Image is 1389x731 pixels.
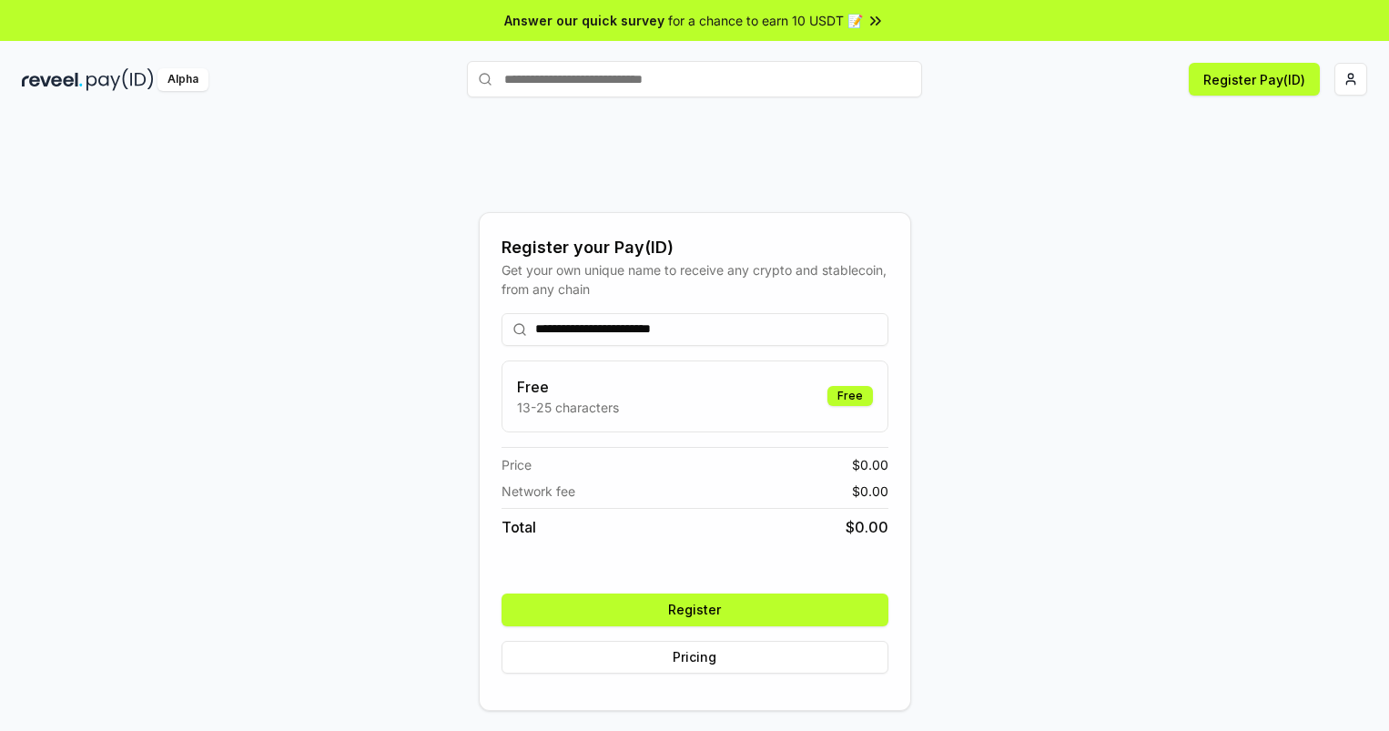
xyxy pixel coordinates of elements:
[1189,63,1320,96] button: Register Pay(ID)
[852,482,888,501] span: $ 0.00
[668,11,863,30] span: for a chance to earn 10 USDT 📝
[502,516,536,538] span: Total
[846,516,888,538] span: $ 0.00
[827,386,873,406] div: Free
[502,260,888,299] div: Get your own unique name to receive any crypto and stablecoin, from any chain
[502,482,575,501] span: Network fee
[22,68,83,91] img: reveel_dark
[157,68,208,91] div: Alpha
[502,641,888,674] button: Pricing
[86,68,154,91] img: pay_id
[517,376,619,398] h3: Free
[517,398,619,417] p: 13-25 characters
[502,235,888,260] div: Register your Pay(ID)
[502,455,532,474] span: Price
[502,594,888,626] button: Register
[852,455,888,474] span: $ 0.00
[504,11,664,30] span: Answer our quick survey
